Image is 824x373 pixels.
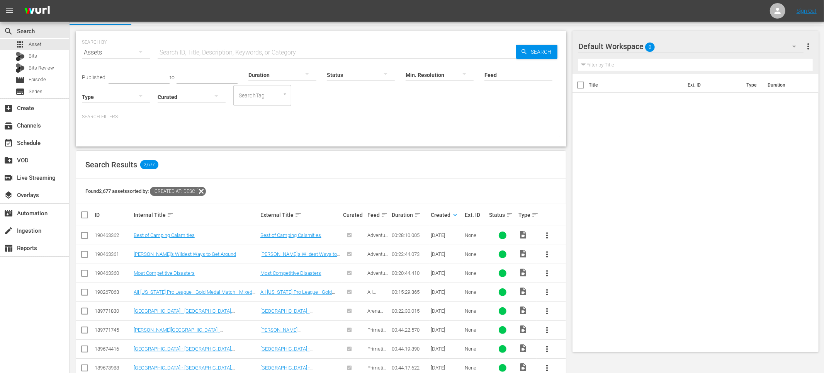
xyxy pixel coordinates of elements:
[538,302,556,320] button: more_vert
[392,365,428,371] div: 00:44:17.622
[518,306,528,315] span: Video
[95,308,131,314] div: 189771830
[260,251,340,263] a: [PERSON_NAME]’s Wildest Ways to Get Around
[431,327,462,333] div: [DATE]
[170,74,175,80] span: to
[134,308,235,320] a: [GEOGRAPHIC_DATA] - [GEOGRAPHIC_DATA], [GEOGRAPHIC_DATA]
[465,212,487,218] div: Ext. ID
[4,156,13,165] span: VOD
[29,76,46,83] span: Episode
[465,346,487,352] div: None
[683,74,742,96] th: Ext. ID
[518,287,528,296] span: Video
[542,288,552,297] span: more_vert
[367,210,389,220] div: Feed
[95,270,131,276] div: 190463360
[763,74,809,96] th: Duration
[367,270,389,282] span: Adventures
[167,211,174,218] span: sort
[465,327,487,333] div: None
[134,327,246,344] a: [PERSON_NAME][GEOGRAPHIC_DATA] - [GEOGRAPHIC_DATA], [GEOGRAPHIC_DATA] - World Finals
[542,325,552,335] span: more_vert
[431,210,462,220] div: Created
[538,340,556,358] button: more_vert
[367,346,388,358] span: Primetime
[95,346,131,352] div: 189674416
[542,231,552,240] span: more_vert
[538,245,556,264] button: more_vert
[465,365,487,371] div: None
[538,264,556,283] button: more_vert
[95,251,131,257] div: 190463361
[518,363,528,372] span: Video
[95,365,131,371] div: 189673988
[589,74,683,96] th: Title
[518,344,528,353] span: Video
[4,104,13,113] span: Create
[392,210,428,220] div: Duration
[85,188,206,194] span: Found 2,677 assets sorted by:
[134,289,258,301] a: All [US_STATE] Pro League - Gold Medal Match - Mixed Doubles Open - [US_STATE] Summer Smash (Elli...
[15,75,25,85] span: Episode
[518,249,528,258] span: Video
[29,88,42,95] span: Series
[4,244,13,253] span: Reports
[15,40,25,49] span: Asset
[538,321,556,339] button: more_vert
[392,270,428,276] div: 00:20:44.410
[15,87,25,96] span: Series
[465,289,487,295] div: None
[542,307,552,316] span: more_vert
[260,270,321,276] a: Most Competitive Disasters
[367,327,388,339] span: Primetime
[392,251,428,257] div: 00:22:44.073
[532,211,539,218] span: sort
[431,251,462,257] div: [DATE]
[29,52,37,60] span: Bits
[29,41,41,48] span: Asset
[85,160,137,169] span: Search Results
[528,45,557,59] span: Search
[4,138,13,148] span: Schedule
[804,37,813,56] button: more_vert
[542,344,552,354] span: more_vert
[281,90,289,98] button: Open
[392,289,428,295] div: 00:15:29.365
[392,327,428,333] div: 00:44:22.570
[260,210,341,220] div: External Title
[140,160,158,169] span: 2,677
[29,64,54,72] span: Bits Review
[95,232,131,238] div: 190463362
[542,363,552,373] span: more_vert
[260,289,341,312] a: All [US_STATE] Pro League - Gold Medal Match - Mixed Doubles Open - [US_STATE] Summer Smash (Elli...
[392,308,428,314] div: 00:22:30.015
[19,2,56,20] img: ans4CAIJ8jUAAAAAAAAAAAAAAAAAAAAAAAAgQb4GAAAAAAAAAAAAAAAAAAAAAAAAJMjXAAAAAAAAAAAAAAAAAAAAAAAAgAT5G...
[4,191,13,200] span: Overlays
[381,211,388,218] span: sort
[260,346,313,363] a: [GEOGRAPHIC_DATA] - [GEOGRAPHIC_DATA], [GEOGRAPHIC_DATA]
[4,121,13,130] span: Channels
[518,325,528,334] span: Video
[431,289,462,295] div: [DATE]
[538,226,556,245] button: more_vert
[260,308,313,325] a: [GEOGRAPHIC_DATA] - [GEOGRAPHIC_DATA], [GEOGRAPHIC_DATA]
[465,270,487,276] div: None
[82,42,150,63] div: Assets
[506,211,513,218] span: sort
[15,63,25,73] div: Bits Review
[95,327,131,333] div: 189771745
[134,210,258,220] div: Internal Title
[134,270,195,276] a: Most Competitive Disasters
[516,45,557,59] button: Search
[804,42,813,51] span: more_vert
[797,8,817,14] a: Sign Out
[431,232,462,238] div: [DATE]
[5,6,14,15] span: menu
[518,230,528,239] span: Video
[367,251,389,263] span: Adventures
[134,251,236,257] a: [PERSON_NAME]’s Wildest Ways to Get Around
[742,74,763,96] th: Type
[4,226,13,235] span: Ingestion
[95,212,131,218] div: ID
[578,36,804,57] div: Default Workspace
